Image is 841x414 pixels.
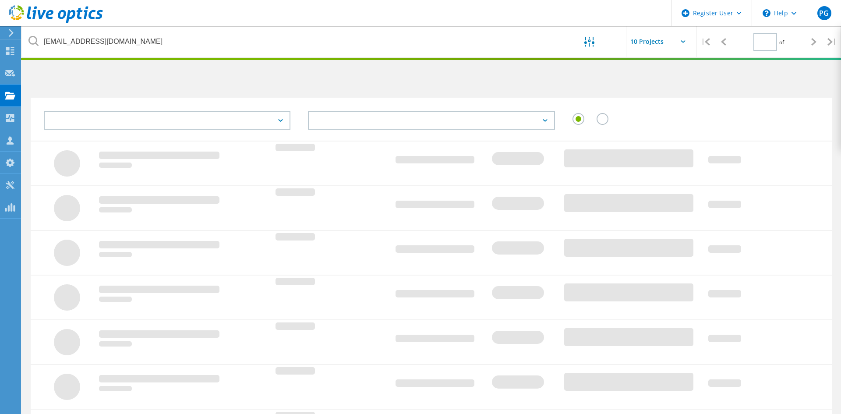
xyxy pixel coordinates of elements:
div: | [823,26,841,57]
input: undefined [22,26,557,57]
span: PG [819,10,829,17]
svg: \n [763,9,770,17]
span: of [779,39,784,46]
div: | [696,26,714,57]
a: Live Optics Dashboard [9,18,103,25]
